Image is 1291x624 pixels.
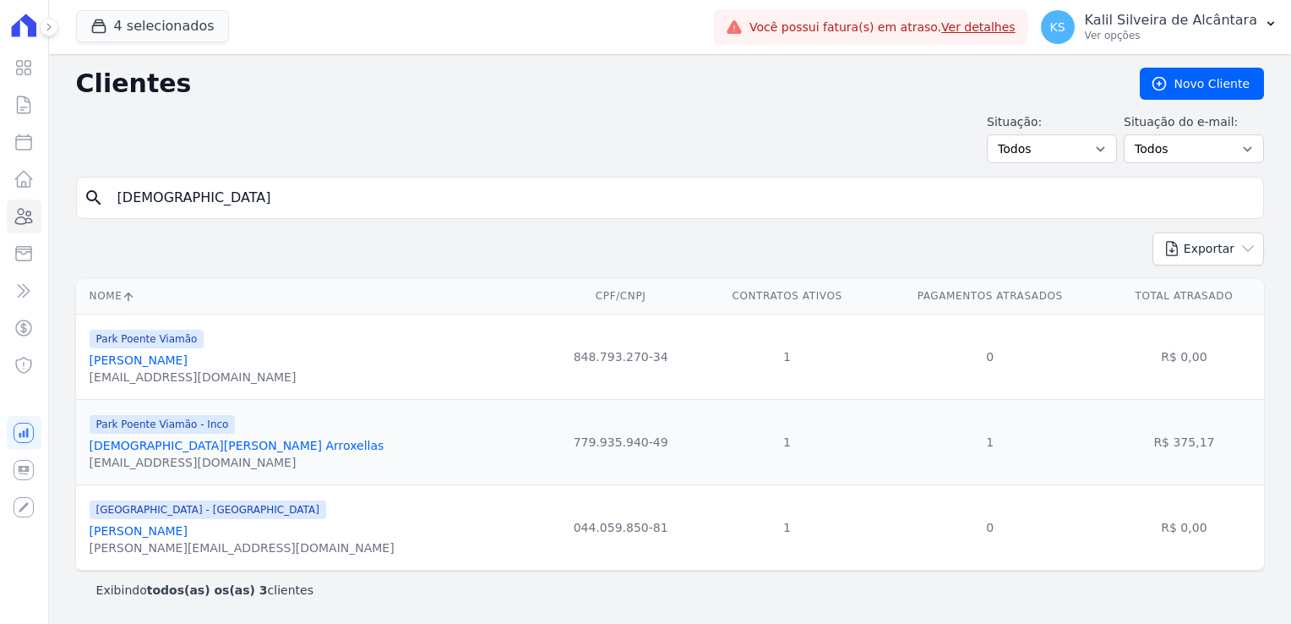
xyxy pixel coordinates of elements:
[76,279,543,314] th: Nome
[1050,21,1065,33] span: KS
[90,454,384,471] div: [EMAIL_ADDRESS][DOMAIN_NAME]
[1104,484,1264,570] td: R$ 0,00
[147,583,268,597] b: todos(as) os(as) 3
[90,439,384,452] a: [DEMOGRAPHIC_DATA][PERSON_NAME] Arroxellas
[76,68,1113,99] h2: Clientes
[876,314,1104,399] td: 0
[90,369,297,386] div: [EMAIL_ADDRESS][DOMAIN_NAME]
[1104,399,1264,484] td: R$ 375,17
[1140,68,1264,100] a: Novo Cliente
[107,181,1256,215] input: Buscar por nome, CPF ou e-mail
[1085,29,1257,42] p: Ver opções
[699,484,876,570] td: 1
[96,582,313,599] p: Exibindo clientes
[699,314,876,399] td: 1
[1085,12,1257,29] p: Kalil Silveira de Alcântara
[90,501,326,519] span: [GEOGRAPHIC_DATA] - [GEOGRAPHIC_DATA]
[876,484,1104,570] td: 0
[987,113,1117,131] label: Situação:
[90,524,188,538] a: [PERSON_NAME]
[543,279,699,314] th: CPF/CNPJ
[543,484,699,570] td: 044.059.850-81
[90,330,204,348] span: Park Poente Viamão
[699,399,876,484] td: 1
[76,10,229,42] button: 4 selecionados
[941,20,1016,34] a: Ver detalhes
[1124,113,1264,131] label: Situação do e-mail:
[699,279,876,314] th: Contratos Ativos
[1152,233,1264,265] button: Exportar
[749,19,1016,36] span: Você possui fatura(s) em atraso.
[1104,279,1264,314] th: Total Atrasado
[543,399,699,484] td: 779.935.940-49
[90,539,395,556] div: [PERSON_NAME][EMAIL_ADDRESS][DOMAIN_NAME]
[90,415,236,434] span: Park Poente Viamão - Inco
[90,353,188,367] a: [PERSON_NAME]
[876,399,1104,484] td: 1
[876,279,1104,314] th: Pagamentos Atrasados
[84,188,104,208] i: search
[543,314,699,399] td: 848.793.270-34
[1104,314,1264,399] td: R$ 0,00
[1027,3,1291,51] button: KS Kalil Silveira de Alcântara Ver opções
